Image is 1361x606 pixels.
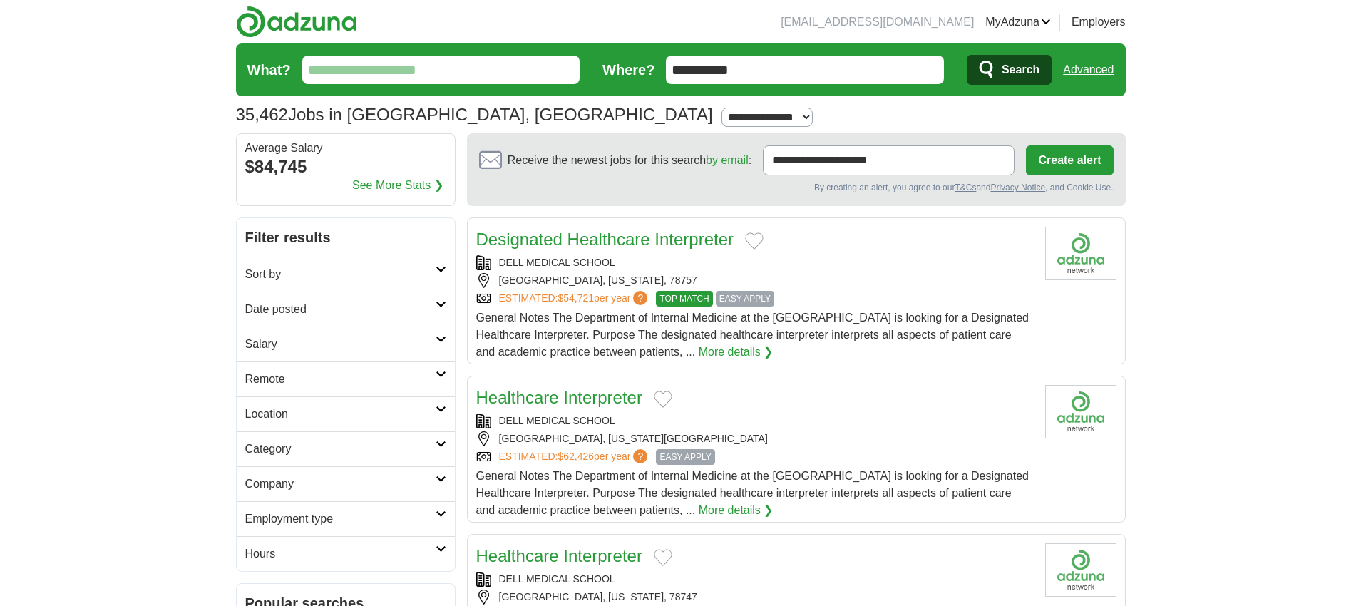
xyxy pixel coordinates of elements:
span: ? [633,291,647,305]
button: Search [967,55,1052,85]
h2: Employment type [245,510,436,528]
h2: Date posted [245,301,436,318]
span: EASY APPLY [716,291,774,307]
a: Location [237,396,455,431]
a: More details ❯ [699,344,774,361]
div: By creating an alert, you agree to our and , and Cookie Use. [479,181,1114,194]
img: Company logo [1045,543,1116,597]
img: Adzuna logo [236,6,357,38]
h2: Location [245,406,436,423]
a: Advanced [1063,56,1114,84]
a: See More Stats ❯ [352,177,443,194]
a: ESTIMATED:$54,721per year? [499,291,651,307]
a: ESTIMATED:$62,426per year? [499,449,651,465]
a: Salary [237,327,455,361]
div: [GEOGRAPHIC_DATA], [US_STATE], 78757 [476,273,1034,288]
div: [GEOGRAPHIC_DATA], [US_STATE][GEOGRAPHIC_DATA] [476,431,1034,446]
a: Employment type [237,501,455,536]
button: Add to favorite jobs [745,232,764,250]
label: What? [247,59,291,81]
button: Add to favorite jobs [654,549,672,566]
img: Company logo [1045,227,1116,280]
h2: Category [245,441,436,458]
label: Where? [602,59,654,81]
a: Sort by [237,257,455,292]
span: General Notes The Department of Internal Medicine at the [GEOGRAPHIC_DATA] is looking for a Desig... [476,312,1029,358]
a: Privacy Notice [990,183,1045,192]
div: [GEOGRAPHIC_DATA], [US_STATE], 78747 [476,590,1034,605]
a: Category [237,431,455,466]
a: MyAdzuna [985,14,1051,31]
div: DELL MEDICAL SCHOOL [476,414,1034,428]
div: Average Salary [245,143,446,154]
button: Create alert [1026,145,1113,175]
img: Company logo [1045,385,1116,438]
div: DELL MEDICAL SCHOOL [476,572,1034,587]
li: [EMAIL_ADDRESS][DOMAIN_NAME] [781,14,974,31]
span: $62,426 [558,451,594,462]
div: DELL MEDICAL SCHOOL [476,255,1034,270]
a: by email [706,154,749,166]
a: T&Cs [955,183,976,192]
span: Search [1002,56,1039,84]
h2: Salary [245,336,436,353]
h2: Remote [245,371,436,388]
h1: Jobs in [GEOGRAPHIC_DATA], [GEOGRAPHIC_DATA] [236,105,713,124]
a: Hours [237,536,455,571]
span: General Notes The Department of Internal Medicine at the [GEOGRAPHIC_DATA] is looking for a Desig... [476,470,1029,516]
a: Date posted [237,292,455,327]
a: Designated Healthcare Interpreter [476,230,734,249]
button: Add to favorite jobs [654,391,672,408]
h2: Company [245,476,436,493]
span: TOP MATCH [656,291,712,307]
a: Remote [237,361,455,396]
h2: Filter results [237,218,455,257]
span: Receive the newest jobs for this search : [508,152,751,169]
span: ? [633,449,647,463]
h2: Hours [245,545,436,563]
a: Employers [1072,14,1126,31]
a: Healthcare Interpreter [476,546,642,565]
a: Healthcare Interpreter [476,388,642,407]
span: EASY APPLY [656,449,714,465]
a: Company [237,466,455,501]
a: More details ❯ [699,502,774,519]
div: $84,745 [245,154,446,180]
span: $54,721 [558,292,594,304]
h2: Sort by [245,266,436,283]
span: 35,462 [236,102,288,128]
